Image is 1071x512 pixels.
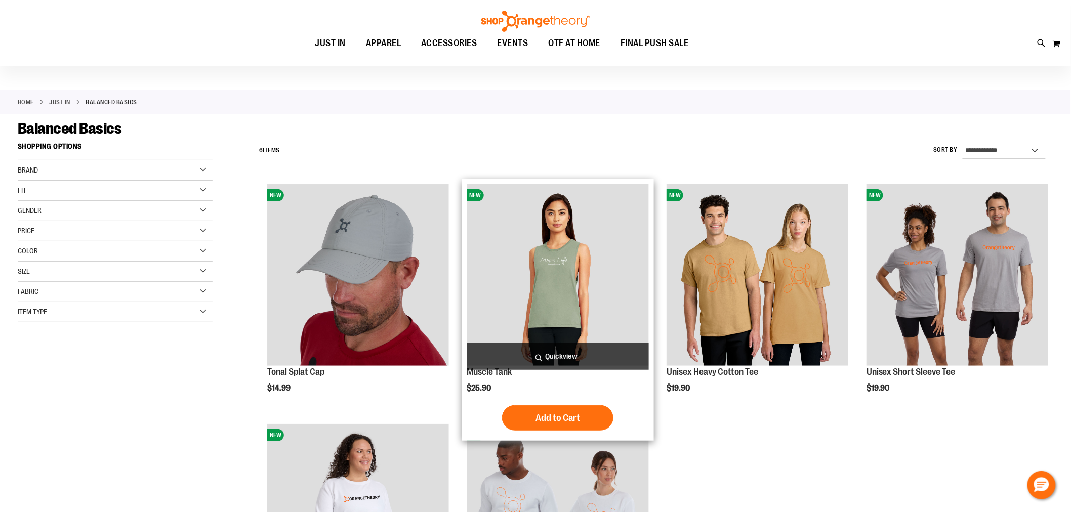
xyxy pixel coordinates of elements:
img: Unisex Short Sleeve Tee [867,184,1048,366]
span: OTF AT HOME [549,32,601,55]
span: Item Type [18,308,47,316]
a: Quickview [467,343,649,370]
strong: Shopping Options [18,138,213,160]
a: ACCESSORIES [411,32,487,55]
a: Home [18,98,34,107]
a: OTF AT HOME [539,32,611,55]
span: $25.90 [467,383,493,393]
div: product [262,179,454,418]
span: NEW [467,189,484,201]
a: JUST IN [50,98,71,107]
span: $19.90 [667,383,691,393]
a: Muscle TankNEW [467,184,649,367]
span: Price [18,227,34,235]
img: Muscle Tank [467,184,649,366]
span: $19.90 [867,383,891,393]
span: Add to Cart [535,412,580,423]
img: Unisex Heavy Cotton Tee [667,184,848,366]
a: JUST IN [305,32,356,55]
a: Tonal Splat Cap [267,367,324,377]
a: APPAREL [356,32,411,55]
div: product [662,179,853,418]
label: Sort By [933,146,958,154]
span: JUST IN [315,32,346,55]
a: Product image for Grey Tonal Splat CapNEW [267,184,449,367]
a: Unisex Short Sleeve TeeNEW [867,184,1048,367]
span: NEW [667,189,683,201]
span: FINAL PUSH SALE [621,32,689,55]
div: product [861,179,1053,418]
span: Brand [18,166,38,174]
span: Fabric [18,287,38,295]
button: Add to Cart [502,405,613,431]
a: Unisex Heavy Cotton TeeNEW [667,184,848,367]
span: EVENTS [498,32,528,55]
a: EVENTS [487,32,539,55]
div: product [462,179,654,441]
span: Balanced Basics [18,120,122,137]
span: NEW [267,189,284,201]
span: Size [18,267,30,275]
span: Color [18,247,38,255]
span: $14.99 [267,383,292,393]
h2: Items [259,143,280,158]
span: APPAREL [366,32,401,55]
span: NEW [267,429,284,441]
strong: Balanced Basics [86,98,138,107]
a: Unisex Heavy Cotton Tee [667,367,758,377]
img: Product image for Grey Tonal Splat Cap [267,184,449,366]
a: Unisex Short Sleeve Tee [867,367,956,377]
span: 6 [259,147,263,154]
span: ACCESSORIES [421,32,477,55]
span: Fit [18,186,26,194]
span: Gender [18,206,42,215]
button: Hello, have a question? Let’s chat. [1027,471,1056,499]
a: FINAL PUSH SALE [610,32,699,55]
a: Muscle Tank [467,367,512,377]
span: NEW [867,189,883,201]
img: Shop Orangetheory [480,11,591,32]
